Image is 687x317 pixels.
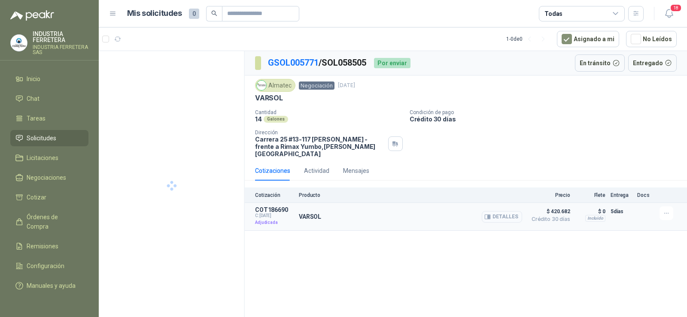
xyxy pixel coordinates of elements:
[255,218,294,227] p: Adjudicada
[255,136,385,157] p: Carrera 25 #13-117 [PERSON_NAME] - frente a Rimax Yumbo , [PERSON_NAME][GEOGRAPHIC_DATA]
[628,54,677,72] button: Entregado
[575,206,605,217] p: $ 0
[575,54,625,72] button: En tránsito
[33,31,88,43] p: INDUSTRIA FERRETERA
[10,238,88,254] a: Remisiones
[10,91,88,107] a: Chat
[10,189,88,205] a: Cotizar
[255,79,295,92] div: Almatec
[189,9,199,19] span: 0
[670,4,682,12] span: 18
[299,82,334,90] span: Negociación
[255,115,262,123] p: 14
[410,115,684,123] p: Crédito 30 días
[611,192,632,198] p: Entrega
[10,278,88,294] a: Manuales y ayuda
[11,35,27,51] img: Company Logo
[299,213,321,220] p: VARSOL
[299,192,522,198] p: Producto
[127,7,182,20] h1: Mis solicitudes
[268,56,367,69] p: / SOL058505
[410,109,684,115] p: Condición de pago
[255,109,403,115] p: Cantidad
[10,110,88,127] a: Tareas
[27,242,58,251] span: Remisiones
[10,150,88,166] a: Licitaciones
[211,10,217,16] span: search
[575,192,605,198] p: Flete
[10,169,88,186] a: Negociaciones
[27,212,80,231] span: Órdenes de Compra
[637,192,654,198] p: Docs
[585,215,605,222] div: Incluido
[264,116,288,123] div: Galones
[304,166,329,175] div: Actividad
[27,133,56,143] span: Solicitudes
[10,10,54,21] img: Logo peakr
[33,45,88,55] p: INDUSTRIA FERRETERA SAS
[257,81,266,90] img: Company Logo
[27,114,46,123] span: Tareas
[10,71,88,87] a: Inicio
[255,192,294,198] p: Cotización
[255,130,385,136] p: Dirección
[27,261,64,271] span: Configuración
[527,192,570,198] p: Precio
[527,206,570,217] span: $ 420.682
[611,206,632,217] p: 5 días
[626,31,677,47] button: No Leídos
[255,213,294,218] span: C: [DATE]
[27,153,58,163] span: Licitaciones
[27,193,46,202] span: Cotizar
[27,281,76,290] span: Manuales y ayuda
[27,173,66,182] span: Negociaciones
[506,32,550,46] div: 1 - 0 de 0
[10,130,88,146] a: Solicitudes
[10,209,88,235] a: Órdenes de Compra
[338,82,355,90] p: [DATE]
[527,217,570,222] span: Crédito 30 días
[544,9,562,18] div: Todas
[299,82,334,89] a: Negociación
[268,57,319,68] a: GSOL005771
[343,166,369,175] div: Mensajes
[255,206,294,213] p: COT186690
[10,258,88,274] a: Configuración
[27,94,40,103] span: Chat
[557,31,619,47] button: Asignado a mi
[27,74,40,84] span: Inicio
[255,94,283,103] p: VARSOL
[661,6,677,21] button: 18
[255,166,290,175] div: Cotizaciones
[374,58,410,68] div: Por enviar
